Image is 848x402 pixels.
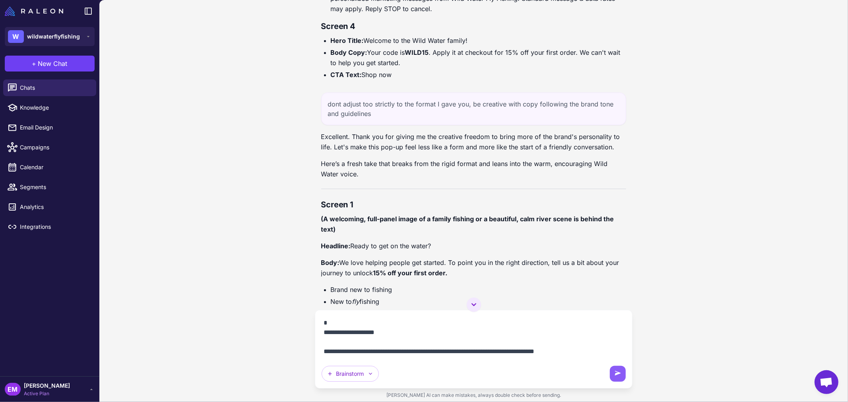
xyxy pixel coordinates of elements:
a: Analytics [3,199,96,215]
button: +New Chat [5,56,95,72]
strong: Body: [321,259,340,267]
strong: 15% off your first order. [373,269,448,277]
span: Integrations [20,222,90,231]
li: Welcome to the Wild Water family! [331,35,627,46]
span: Knowledge [20,103,90,112]
span: Active Plan [24,390,70,397]
a: Chats [3,79,96,96]
span: Campaigns [20,143,90,152]
span: + [32,59,37,68]
strong: CTA Text: [331,71,362,79]
a: Segments [3,179,96,195]
p: Here’s a fresh take that breaks from the rigid format and leans into the warm, encouraging Wild W... [321,158,627,179]
span: Calendar [20,163,90,172]
strong: WILD15 [405,48,429,56]
div: [PERSON_NAME] AI can make mistakes, always double check before sending. [315,388,633,402]
span: Email Design [20,123,90,132]
p: Ready to get on the water? [321,241,627,251]
a: Calendar [3,159,96,176]
div: Chat abierto [815,370,838,394]
span: New Chat [38,59,68,68]
button: Brainstorm [322,366,379,382]
li: Getting back into it [331,308,627,319]
div: W [8,30,24,43]
strong: Body Copy: [331,48,367,56]
strong: (A welcoming, full-panel image of a family fishing or a beautiful, calm river scene is behind the... [321,215,614,233]
strong: Screen 1 [321,200,353,209]
li: Your code is . Apply it at checkout for 15% off your first order. We can't wait to help you get s... [331,47,627,68]
span: [PERSON_NAME] [24,381,70,390]
li: Shop now [331,70,627,80]
a: Raleon Logo [5,6,66,16]
span: Chats [20,83,90,92]
div: EM [5,383,21,396]
p: Excellent. Thank you for giving me the creative freedom to bring more of the brand's personality ... [321,131,627,152]
span: wildwaterflyfishing [27,32,80,41]
a: Campaigns [3,139,96,156]
a: Email Design [3,119,96,136]
span: Segments [20,183,90,191]
div: dont adjust too strictly to the format I gave you, be creative with copy following the brand tone... [321,93,627,125]
li: New to fishing [331,296,627,307]
strong: Screen 4 [321,21,355,31]
span: Analytics [20,203,90,211]
em: fly [352,298,360,305]
a: Integrations [3,218,96,235]
img: Raleon Logo [5,6,63,16]
strong: Headline: [321,242,351,250]
button: Wwildwaterflyfishing [5,27,95,46]
a: Knowledge [3,99,96,116]
strong: Hero Title: [331,37,364,44]
p: We love helping people get started. To point you in the right direction, tell us a bit about your... [321,257,627,278]
li: Brand new to fishing [331,284,627,295]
